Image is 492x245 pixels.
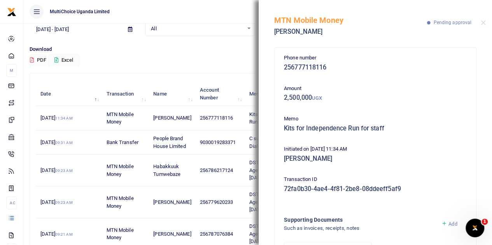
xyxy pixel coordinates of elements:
span: People Brand House Limited [153,136,186,149]
p: Initiated on [DATE] 11:34 AM [284,145,467,153]
span: Bank Transfer [107,139,138,145]
small: 09:23 AM [55,169,73,173]
span: DSTV for business Agent commission [DATE] [249,223,292,244]
p: Phone number [284,54,467,62]
p: Download [30,45,486,54]
span: 256777118116 [200,115,233,121]
span: C suite Breakfast Dialogue [249,136,288,149]
small: 11:34 AM [55,116,73,120]
img: logo-small [7,7,16,17]
span: All [151,25,243,33]
small: UGX [312,95,322,101]
h5: [PERSON_NAME] [284,155,467,163]
span: [DATE] [40,199,72,205]
span: [PERSON_NAME] [153,115,191,121]
h4: Such as invoices, receipts, notes [284,224,435,233]
th: Date: activate to sort column descending [36,82,102,106]
p: Transaction ID [284,175,467,184]
span: Pending approval [433,20,471,25]
span: Add [448,221,457,227]
span: 256779620233 [200,199,233,205]
input: select period [30,23,122,36]
h5: Kits for Independence Run for staff [284,125,467,132]
p: Memo [284,115,467,123]
span: 9030019283371 [200,139,236,145]
span: 1 [481,219,488,225]
span: [PERSON_NAME] [153,199,191,205]
span: MTN Mobile Money [107,111,134,125]
small: 09:23 AM [55,200,73,205]
h5: MTN Mobile Money [274,16,427,25]
h5: 256777118116 [284,64,467,71]
span: [DATE] [40,139,72,145]
span: DSTV for business Agent commission [DATE] [249,160,292,181]
span: MTN Mobile Money [107,163,134,177]
h5: 72fa0b30-4ae4-4f81-2be8-08ddeeff5af9 [284,185,467,193]
span: MultiChoice Uganda Limited [47,8,113,15]
span: [DATE] [40,231,72,237]
small: 09:31 AM [55,141,73,145]
span: [PERSON_NAME] [153,231,191,237]
span: MTN Mobile Money [107,195,134,209]
th: Memo: activate to sort column ascending [245,82,308,106]
span: MTN Mobile Money [107,227,134,241]
th: Transaction: activate to sort column ascending [102,82,149,106]
iframe: Intercom live chat [466,219,484,237]
span: 256787076384 [200,231,233,237]
button: Close [481,20,486,25]
span: DSTV for business Agent commission [DATE] [249,191,292,212]
th: Account Number: activate to sort column ascending [196,82,245,106]
a: Add [441,221,457,227]
span: Habakkuuk Tumwebaze [153,163,180,177]
span: Kits for Independence Run for staff [249,111,299,125]
span: [DATE] [40,115,72,121]
span: [DATE] [40,167,72,173]
span: 256786217124 [200,167,233,173]
p: Amount [284,85,467,93]
h5: 2,500,000 [284,94,467,102]
li: M [6,64,17,77]
li: Ac [6,196,17,209]
small: 09:21 AM [55,232,73,236]
button: Excel [48,54,80,67]
button: PDF [30,54,47,67]
h4: Supporting Documents [284,215,435,224]
a: logo-small logo-large logo-large [7,9,16,14]
th: Name: activate to sort column ascending [149,82,196,106]
h5: [PERSON_NAME] [274,28,427,36]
